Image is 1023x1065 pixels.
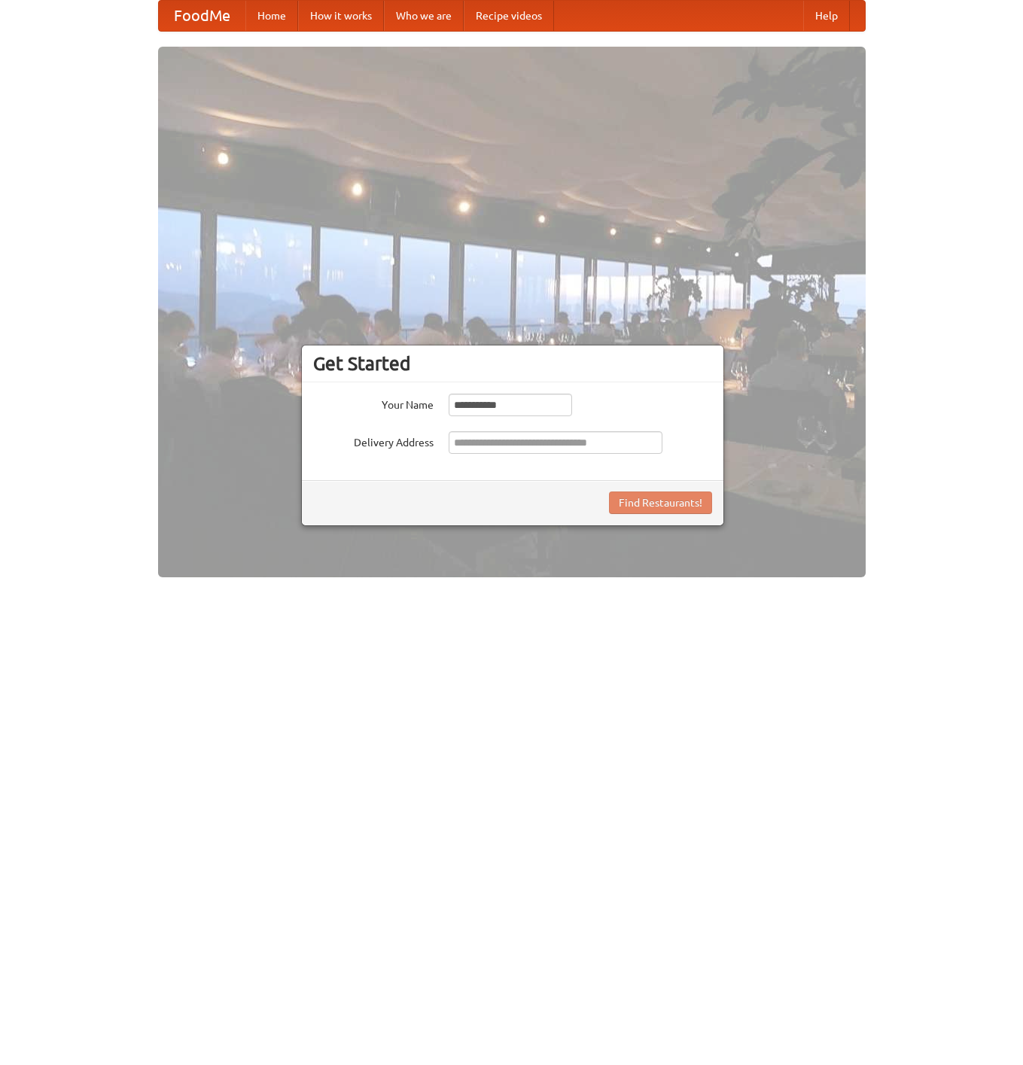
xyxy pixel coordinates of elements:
[298,1,384,31] a: How it works
[313,352,712,375] h3: Get Started
[245,1,298,31] a: Home
[313,431,434,450] label: Delivery Address
[384,1,464,31] a: Who we are
[803,1,850,31] a: Help
[313,394,434,412] label: Your Name
[609,491,712,514] button: Find Restaurants!
[464,1,554,31] a: Recipe videos
[159,1,245,31] a: FoodMe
